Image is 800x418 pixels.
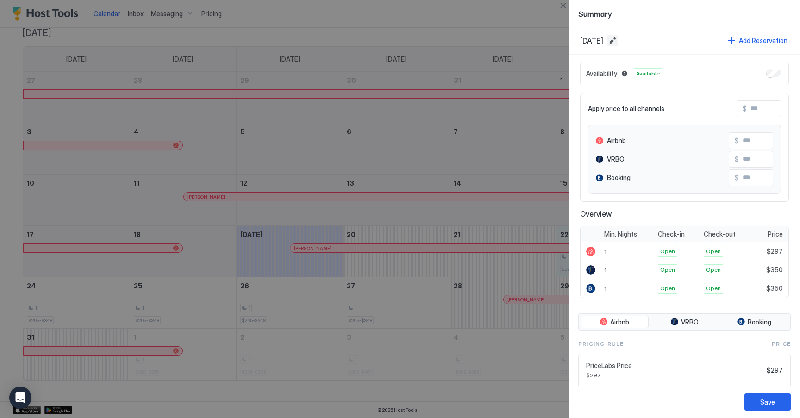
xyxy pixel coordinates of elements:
[681,318,699,326] span: VRBO
[578,7,791,19] span: Summary
[607,137,626,145] span: Airbnb
[660,247,675,256] span: Open
[767,247,783,256] span: $297
[9,387,31,409] div: Open Intercom Messenger
[610,318,629,326] span: Airbnb
[760,397,775,407] div: Save
[739,36,787,45] div: Add Reservation
[743,105,747,113] span: $
[744,393,791,411] button: Save
[586,362,763,370] span: PriceLabs Price
[607,155,625,163] span: VRBO
[706,247,721,256] span: Open
[588,105,664,113] span: Apply price to all channels
[586,372,763,379] span: $297
[619,68,630,79] button: Blocked dates override all pricing rules and remain unavailable until manually unblocked
[636,69,660,78] span: Available
[578,313,791,331] div: tab-group
[607,35,618,46] button: Edit date range
[580,209,789,218] span: Overview
[586,69,617,78] span: Availability
[735,137,739,145] span: $
[607,174,631,182] span: Booking
[604,285,606,292] span: 1
[650,316,719,329] button: VRBO
[581,316,649,329] button: Airbnb
[772,340,791,348] span: Price
[706,284,721,293] span: Open
[766,284,783,293] span: $350
[726,34,789,47] button: Add Reservation
[660,266,675,274] span: Open
[735,174,739,182] span: $
[604,230,637,238] span: Min. Nights
[604,267,606,274] span: 1
[768,230,783,238] span: Price
[767,366,783,374] span: $297
[578,340,624,348] span: Pricing Rule
[720,316,788,329] button: Booking
[580,36,603,45] span: [DATE]
[604,248,606,255] span: 1
[706,266,721,274] span: Open
[658,230,685,238] span: Check-in
[704,230,736,238] span: Check-out
[735,155,739,163] span: $
[766,266,783,274] span: $350
[748,318,771,326] span: Booking
[660,284,675,293] span: Open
